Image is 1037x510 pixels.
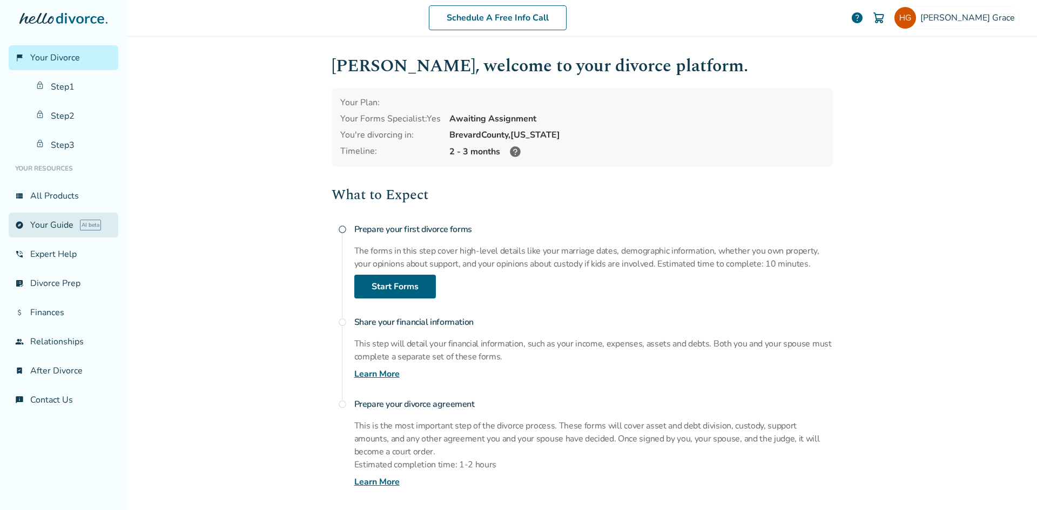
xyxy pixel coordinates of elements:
span: bookmark_check [15,366,24,375]
a: chat_infoContact Us [9,387,118,412]
p: This is the most important step of the divorce process. These forms will cover asset and debt div... [354,419,833,458]
div: Timeline: [340,145,441,158]
p: This step will detail your financial information, such as your income, expenses, assets and debts... [354,337,833,363]
a: Learn More [354,475,400,488]
span: radio_button_unchecked [338,318,347,327]
a: groupRelationships [9,329,118,354]
div: Awaiting Assignment [449,113,824,125]
a: list_alt_checkDivorce Prep [9,271,118,296]
h1: [PERSON_NAME] , welcome to your divorce platform. [332,53,833,79]
span: Your Divorce [30,52,80,64]
h4: Prepare your first divorce forms [354,219,833,240]
div: 2 - 3 months [449,145,824,158]
a: Step1 [29,74,118,99]
a: exploreYour GuideAI beta [9,213,118,237]
h4: Share your financial information [354,311,833,333]
a: flag_2Your Divorce [9,45,118,70]
a: attach_moneyFinances [9,300,118,325]
span: flag_2 [15,53,24,62]
a: Step3 [29,133,118,158]
span: view_list [15,192,24,200]
div: Your Forms Specialist: Yes [340,113,441,125]
span: phone_in_talk [15,250,24,259]
span: attach_money [15,308,24,317]
p: The forms in this step cover high-level details like your marriage dates, demographic information... [354,244,833,270]
a: help [851,11,864,24]
span: AI beta [80,220,101,230]
span: list_alt_check [15,279,24,288]
p: Estimated completion time: 1-2 hours [354,458,833,471]
span: [PERSON_NAME] Grace [920,12,1019,24]
span: radio_button_unchecked [338,400,347,409]
span: chat_info [15,396,24,404]
a: Step2 [29,104,118,128]
img: heathergrace31@yahho.com [894,7,916,29]
div: You're divorcing in: [340,129,441,141]
a: Schedule A Free Info Call [429,5,567,30]
div: Brevard County, [US_STATE] [449,129,824,141]
div: Your Plan: [340,97,441,108]
a: view_listAll Products [9,183,118,208]
span: group [15,337,24,346]
span: radio_button_unchecked [338,225,347,234]
a: bookmark_checkAfter Divorce [9,358,118,383]
li: Your Resources [9,158,118,179]
a: Start Forms [354,275,436,298]
h2: What to Expect [332,184,833,206]
h4: Prepare your divorce agreement [354,393,833,415]
a: phone_in_talkExpert Help [9,242,118,267]
img: Cart [872,11,885,24]
iframe: Chat Widget [983,458,1037,510]
a: Learn More [354,368,400,380]
span: explore [15,221,24,229]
